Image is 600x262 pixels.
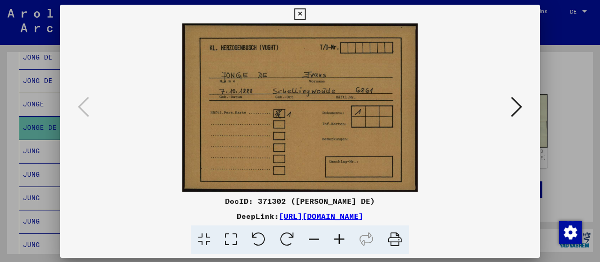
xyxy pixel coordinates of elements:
img: 001.jpg [92,23,508,192]
div: Zustimmung ändern [559,221,581,243]
a: [URL][DOMAIN_NAME] [279,211,363,221]
div: DocID: 371302 ([PERSON_NAME] DE) [60,195,540,207]
div: DeepLink: [60,210,540,222]
img: Zustimmung ändern [559,221,582,244]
